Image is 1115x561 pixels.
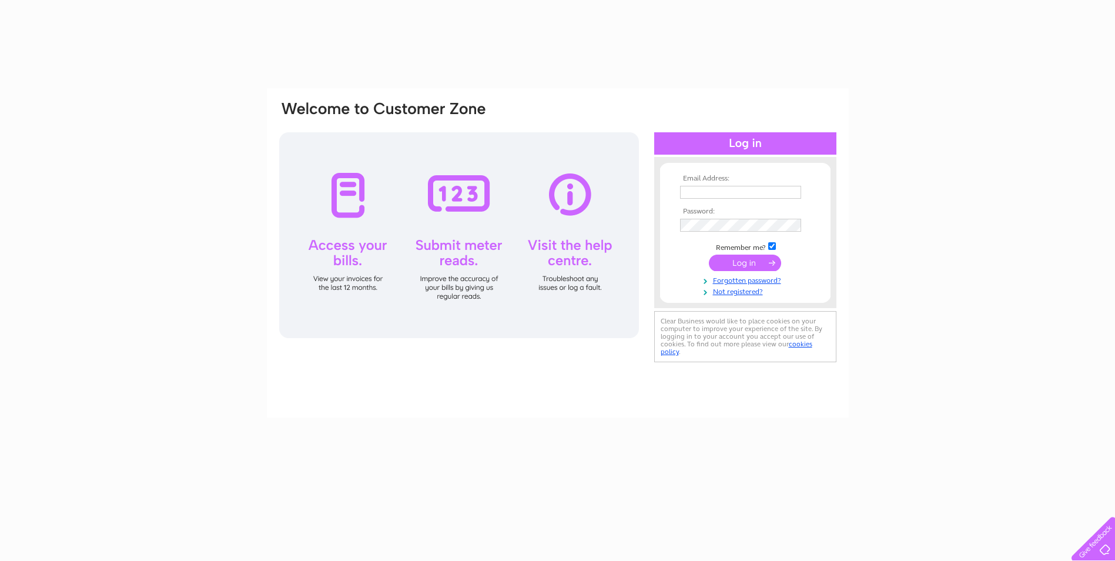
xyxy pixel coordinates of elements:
[677,175,813,183] th: Email Address:
[677,241,813,252] td: Remember me?
[654,311,836,362] div: Clear Business would like to place cookies on your computer to improve your experience of the sit...
[680,285,813,296] a: Not registered?
[661,340,812,356] a: cookies policy
[709,255,781,271] input: Submit
[677,208,813,216] th: Password:
[680,274,813,285] a: Forgotten password?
